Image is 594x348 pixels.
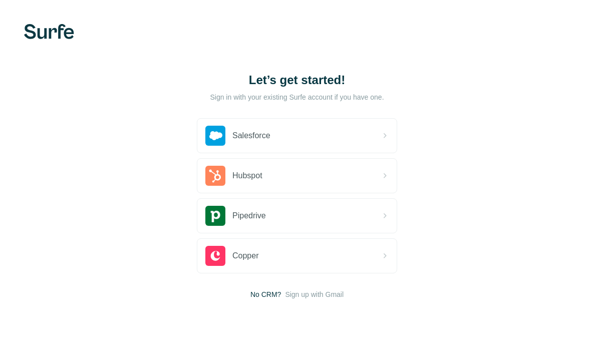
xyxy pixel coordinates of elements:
span: Copper [232,250,258,262]
button: Sign up with Gmail [285,289,344,299]
span: No CRM? [250,289,281,299]
img: salesforce's logo [205,126,225,146]
img: pipedrive's logo [205,206,225,226]
img: hubspot's logo [205,166,225,186]
p: Sign in with your existing Surfe account if you have one. [210,92,384,102]
span: Hubspot [232,170,262,182]
h1: Let’s get started! [197,72,397,88]
span: Salesforce [232,130,270,142]
span: Pipedrive [232,210,266,222]
img: copper's logo [205,246,225,266]
img: Surfe's logo [24,24,74,39]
